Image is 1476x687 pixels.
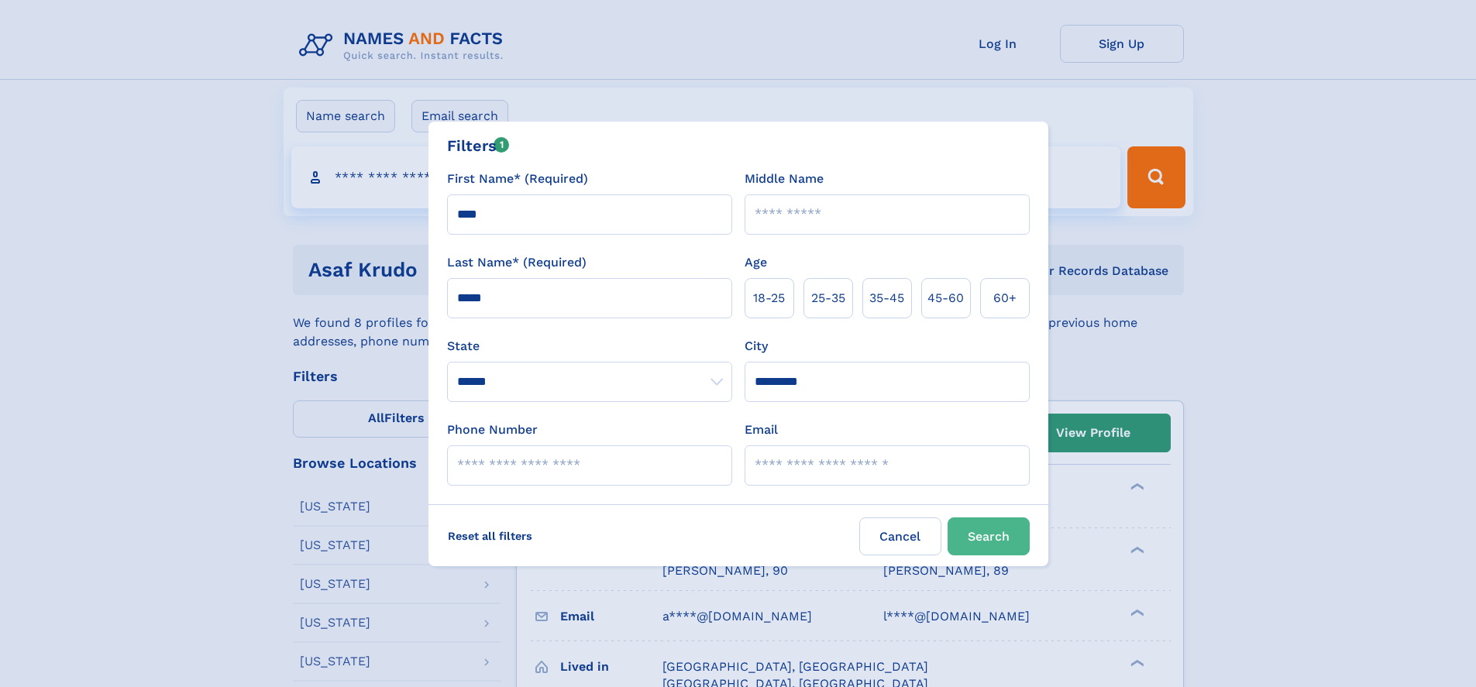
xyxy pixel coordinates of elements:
[745,170,824,188] label: Middle Name
[447,253,587,272] label: Last Name* (Required)
[869,289,904,307] span: 35‑45
[927,289,964,307] span: 45‑60
[993,289,1017,307] span: 60+
[447,337,732,356] label: State
[948,517,1030,555] button: Search
[447,170,588,188] label: First Name* (Required)
[745,253,767,272] label: Age
[745,337,768,356] label: City
[745,421,778,439] label: Email
[753,289,785,307] span: 18‑25
[811,289,845,307] span: 25‑35
[438,517,542,555] label: Reset all filters
[447,134,510,157] div: Filters
[447,421,538,439] label: Phone Number
[859,517,941,555] label: Cancel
